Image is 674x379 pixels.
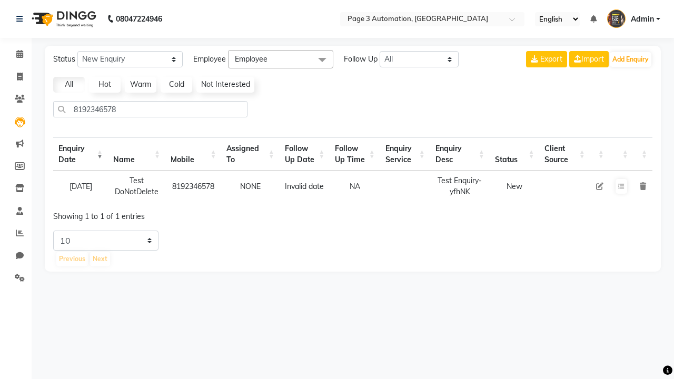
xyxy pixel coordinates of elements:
[430,137,490,171] th: Enquiry Desc: activate to sort column ascending
[609,137,633,171] th: : activate to sort column ascending
[330,171,380,202] td: NA
[490,137,540,171] th: Status: activate to sort column ascending
[435,175,484,197] div: Test Enquiry-yfhNK
[539,137,590,171] th: Client Source: activate to sort column ascending
[526,51,567,67] button: Export
[235,54,267,64] span: Employee
[53,137,108,171] th: Enquiry Date: activate to sort column ascending
[631,14,654,25] span: Admin
[108,137,165,171] th: Name: activate to sort column ascending
[330,137,380,171] th: Follow Up Time : activate to sort column ascending
[53,171,108,202] td: [DATE]
[27,4,99,34] img: logo
[125,77,156,93] a: Warm
[108,171,165,202] td: Test DoNotDelete
[590,137,609,171] th: : activate to sort column ascending
[165,171,221,202] td: 8192346578
[53,77,85,93] a: All
[161,77,192,93] a: Cold
[490,171,540,202] td: New
[344,54,378,65] span: Follow Up
[56,252,88,266] button: Previous
[569,51,609,67] a: Import
[116,4,162,34] b: 08047224946
[607,9,626,28] img: Admin
[221,171,279,202] td: NONE
[89,77,121,93] a: Hot
[53,101,247,117] input: Search Enquiry By Name & Number
[540,54,562,64] span: Export
[193,54,226,65] span: Employee
[280,171,330,202] td: Invalid date
[380,137,430,171] th: Enquiry Service : activate to sort column ascending
[633,137,652,171] th: : activate to sort column ascending
[196,77,254,93] a: Not Interested
[165,137,221,171] th: Mobile : activate to sort column ascending
[610,52,651,67] button: Add Enquiry
[53,205,294,222] div: Showing 1 to 1 of 1 entries
[53,54,75,65] span: Status
[221,137,279,171] th: Assigned To : activate to sort column ascending
[90,252,110,266] button: Next
[280,137,330,171] th: Follow Up Date: activate to sort column ascending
